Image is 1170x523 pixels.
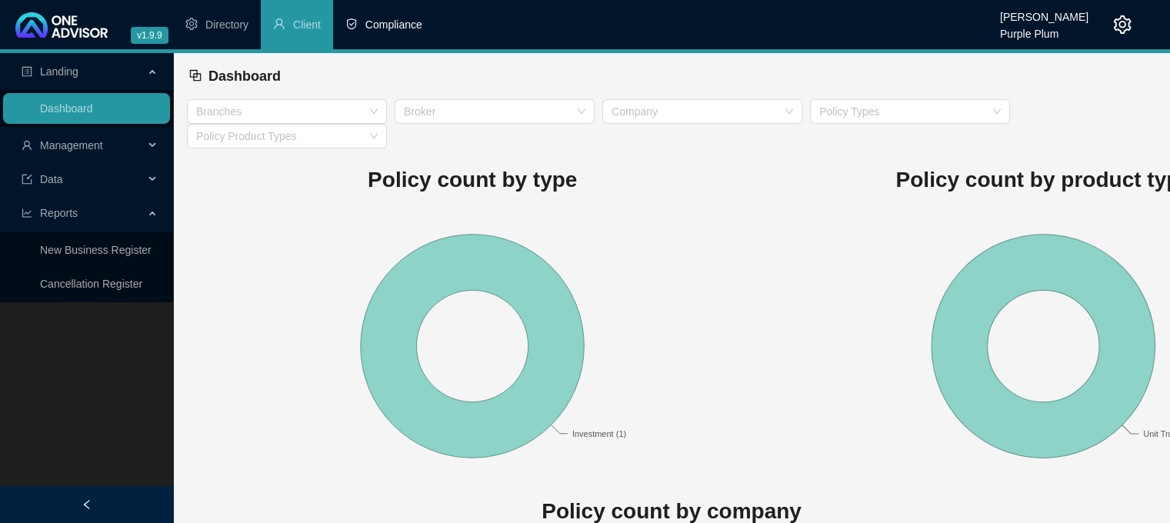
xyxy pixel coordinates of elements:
span: Reports [40,207,78,219]
div: [PERSON_NAME] [1000,4,1088,21]
span: Landing [40,65,78,78]
span: Data [40,173,63,185]
text: Investment (1) [572,428,626,438]
span: block [188,68,202,82]
a: Dashboard [40,102,93,115]
span: setting [1113,15,1132,34]
span: Client [293,18,321,31]
span: profile [22,66,32,77]
a: New Business Register [40,244,152,256]
span: Directory [205,18,248,31]
span: Compliance [365,18,422,31]
span: import [22,174,32,185]
span: user [273,18,285,30]
span: setting [185,18,198,30]
a: Cancellation Register [40,278,142,290]
h1: Policy count by type [187,163,758,197]
span: left [82,499,92,510]
span: user [22,140,32,151]
span: Dashboard [208,68,281,84]
div: Purple Plum [1000,21,1088,38]
span: Management [40,139,103,152]
span: safety [345,18,358,30]
img: 2df55531c6924b55f21c4cf5d4484680-logo-light.svg [15,12,108,38]
span: v1.9.9 [131,27,168,44]
span: line-chart [22,208,32,218]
